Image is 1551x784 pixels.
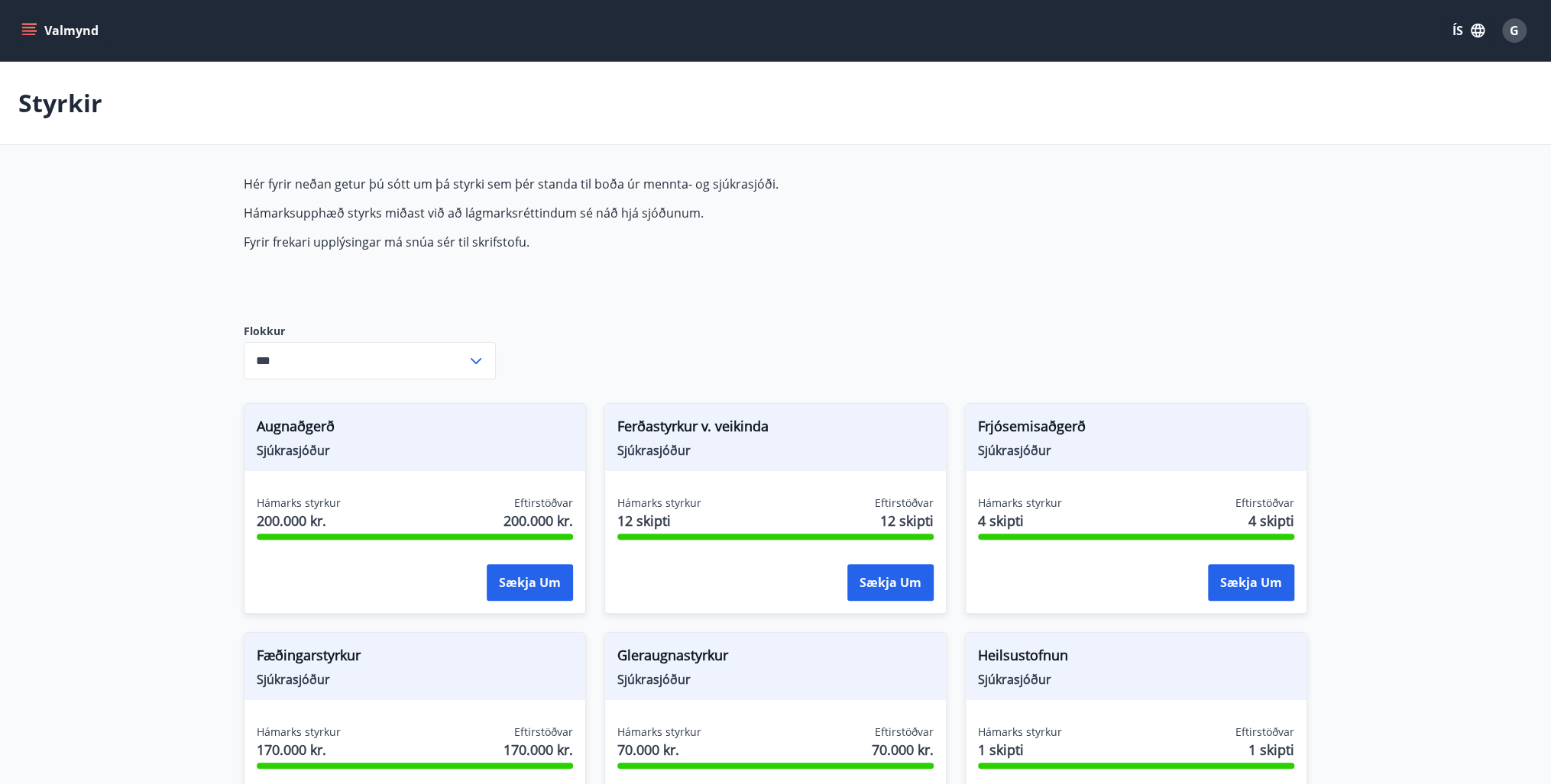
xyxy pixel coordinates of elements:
span: 4 skipti [1248,511,1294,531]
button: G [1496,12,1533,49]
span: 12 skipti [617,511,701,531]
span: Hámarks styrkur [257,495,341,511]
span: Eftirstöðvar [1235,495,1294,511]
span: Frjósemisaðgerð [978,416,1294,442]
span: Hámarks styrkur [978,724,1062,740]
span: 70.000 kr. [872,740,934,760]
span: Sjúkrasjóður [617,671,934,688]
span: 12 skipti [880,511,934,531]
span: Augnaðgerð [257,416,573,442]
span: Eftirstöðvar [514,724,573,740]
span: 170.000 kr. [257,740,341,760]
span: 200.000 kr. [257,511,341,531]
span: Eftirstöðvar [514,495,573,511]
button: Sækja um [847,564,934,601]
span: 70.000 kr. [617,740,701,760]
label: Flokkur [244,324,496,339]
span: Sjúkrasjóður [978,442,1294,459]
span: Hámarks styrkur [617,724,701,740]
span: 1 skipti [1248,740,1294,760]
span: 200.000 kr. [504,511,573,531]
span: Fæðingarstyrkur [257,645,573,671]
span: Hámarks styrkur [617,495,701,511]
span: Hámarks styrkur [257,724,341,740]
p: Hámarksupphæð styrks miðast við að lágmarksréttindum sé náð hjá sjóðunum. [244,205,965,221]
p: Styrkir [18,86,102,120]
span: Heilsustofnun [978,645,1294,671]
button: ÍS [1444,17,1493,44]
span: Sjúkrasjóður [978,671,1294,688]
span: 170.000 kr. [504,740,573,760]
span: Sjúkrasjóður [257,671,573,688]
span: G [1510,22,1519,39]
span: 4 skipti [978,511,1062,531]
span: Eftirstöðvar [875,495,934,511]
span: Ferðastyrkur v. veikinda [617,416,934,442]
span: Sjúkrasjóður [257,442,573,459]
span: Eftirstöðvar [1235,724,1294,740]
span: Hámarks styrkur [978,495,1062,511]
span: Gleraugnastyrkur [617,645,934,671]
span: 1 skipti [978,740,1062,760]
button: menu [18,17,105,44]
span: Eftirstöðvar [875,724,934,740]
button: Sækja um [1208,564,1294,601]
button: Sækja um [487,564,573,601]
p: Fyrir frekari upplýsingar má snúa sér til skrifstofu. [244,234,965,250]
span: Sjúkrasjóður [617,442,934,459]
p: Hér fyrir neðan getur þú sótt um þá styrki sem þér standa til boða úr mennta- og sjúkrasjóði. [244,176,965,192]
